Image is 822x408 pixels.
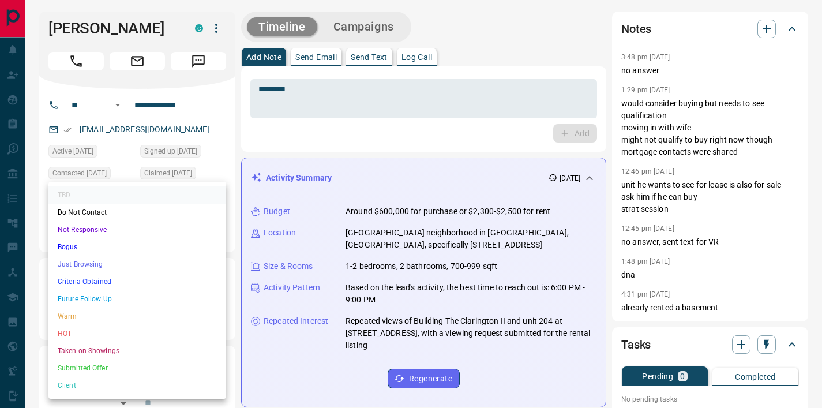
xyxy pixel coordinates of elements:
[48,221,226,238] li: Not Responsive
[48,204,226,221] li: Do Not Contact
[48,342,226,360] li: Taken on Showings
[48,256,226,273] li: Just Browsing
[48,360,226,377] li: Submitted Offer
[48,377,226,394] li: Client
[48,290,226,308] li: Future Follow Up
[48,308,226,325] li: Warm
[48,325,226,342] li: HOT
[48,238,226,256] li: Bogus
[48,273,226,290] li: Criteria Obtained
